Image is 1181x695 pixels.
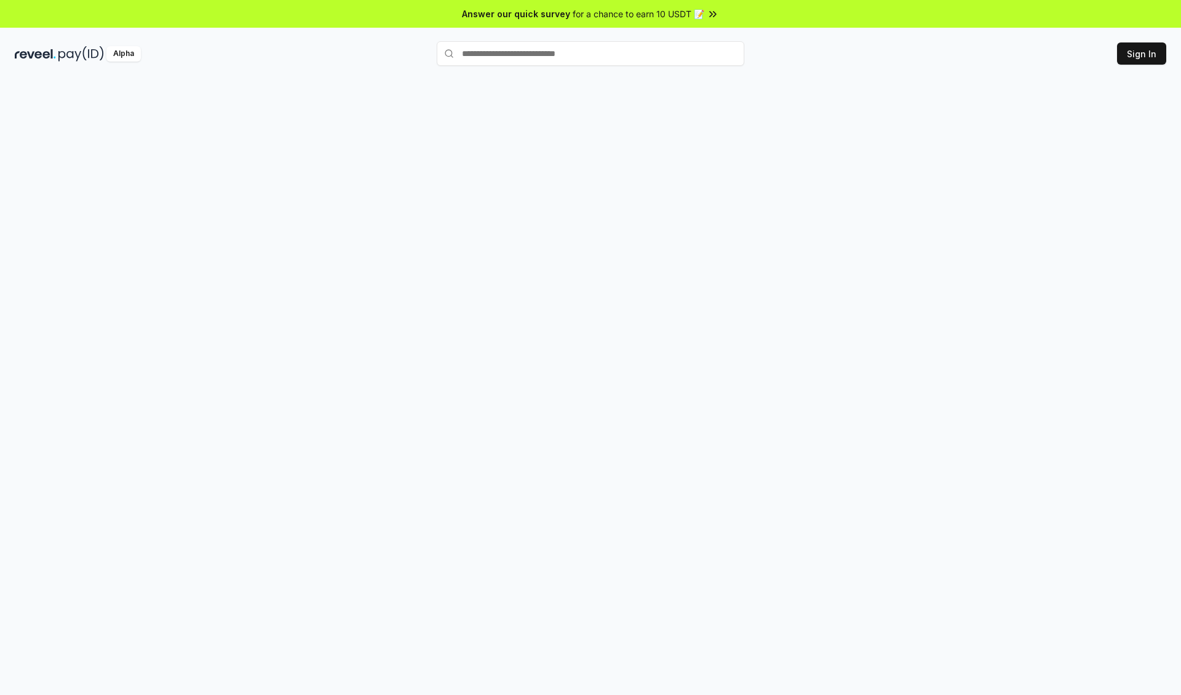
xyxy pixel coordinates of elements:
span: Answer our quick survey [462,7,570,20]
img: reveel_dark [15,46,56,62]
div: Alpha [106,46,141,62]
span: for a chance to earn 10 USDT 📝 [573,7,704,20]
img: pay_id [58,46,104,62]
button: Sign In [1117,42,1166,65]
